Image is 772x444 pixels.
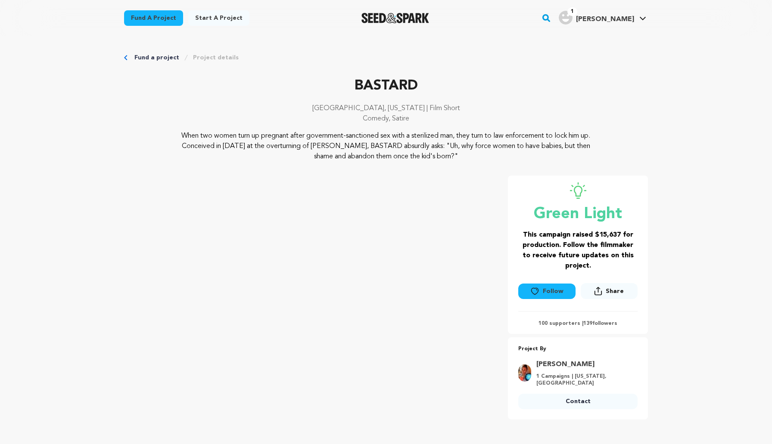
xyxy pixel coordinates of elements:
[557,9,648,25] a: Jamal's Profile
[559,11,634,25] div: Jamal's Profile
[518,284,575,299] button: Follow
[581,283,638,302] span: Share
[536,359,632,370] a: Goto Peppur Chambers profile
[518,320,638,327] p: 100 supporters | followers
[606,287,624,296] span: Share
[124,10,183,26] a: Fund a project
[124,114,648,124] p: Comedy, Satire
[124,53,648,62] div: Breadcrumb
[567,7,577,16] span: 1
[518,364,531,382] img: 754189db540a0ba1.jpg
[361,13,429,23] a: Seed&Spark Homepage
[361,13,429,23] img: Seed&Spark Logo Dark Mode
[559,11,573,25] img: user.png
[518,394,638,409] a: Contact
[557,9,648,27] span: Jamal's Profile
[188,10,249,26] a: Start a project
[124,76,648,96] p: BASTARD
[518,344,638,354] p: Project By
[581,283,638,299] button: Share
[518,206,638,223] p: Green Light
[536,373,632,387] p: 1 Campaigns | [US_STATE], [GEOGRAPHIC_DATA]
[177,131,596,162] p: When two women turn up pregnant after government-sanctioned sex with a sterilized man, they turn ...
[193,53,239,62] a: Project details
[134,53,179,62] a: Fund a project
[124,103,648,114] p: [GEOGRAPHIC_DATA], [US_STATE] | Film Short
[583,321,592,326] span: 139
[576,16,634,23] span: [PERSON_NAME]
[518,230,638,271] h3: This campaign raised $15,637 for production. Follow the filmmaker to receive future updates on th...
